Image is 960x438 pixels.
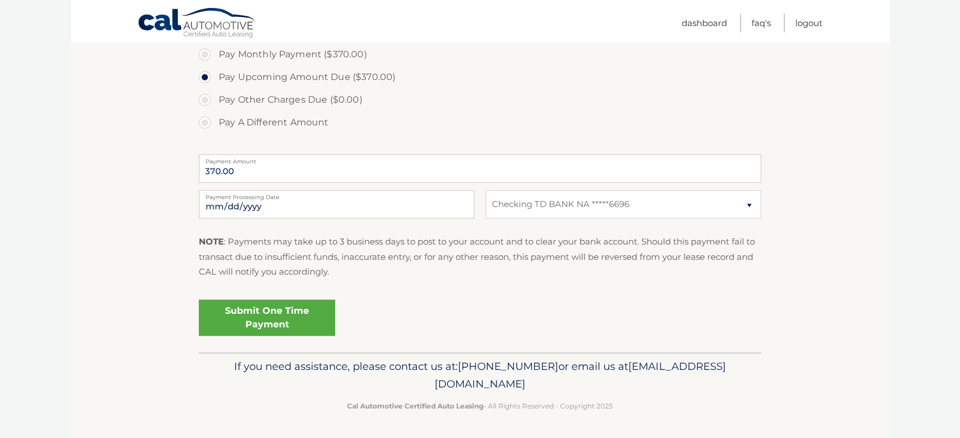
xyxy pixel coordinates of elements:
strong: Cal Automotive Certified Auto Leasing [347,402,483,410]
label: Pay Other Charges Due ($0.00) [199,89,761,111]
a: Logout [795,14,823,32]
label: Payment Amount [199,154,761,163]
a: Submit One Time Payment [199,300,335,336]
label: Payment Processing Date [199,190,474,199]
label: Pay Monthly Payment ($370.00) [199,43,761,66]
a: FAQ's [752,14,771,32]
p: : Payments may take up to 3 business days to post to your account and to clear your bank account.... [199,234,761,279]
p: - All Rights Reserved - Copyright 2025 [206,400,754,412]
p: If you need assistance, please contact us at: or email us at [206,357,754,394]
input: Payment Amount [199,154,761,183]
label: Pay A Different Amount [199,111,761,134]
a: Dashboard [682,14,727,32]
label: Pay Upcoming Amount Due ($370.00) [199,66,761,89]
a: Cal Automotive [137,7,257,40]
span: [PHONE_NUMBER] [458,360,558,373]
input: Payment Date [199,190,474,218]
strong: NOTE [199,236,224,247]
